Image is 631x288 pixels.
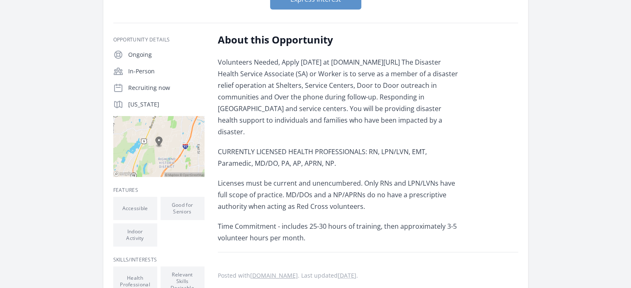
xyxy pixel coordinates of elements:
[128,51,205,59] p: Ongoing
[113,116,205,177] img: Map
[113,257,205,263] h3: Skills/Interests
[113,187,205,194] h3: Features
[338,271,356,279] abbr: Thu, Mar 27, 2025 3:20 PM
[218,56,460,138] p: Volunteers Needed, Apply [DATE] at [DOMAIN_NAME][URL] The Disaster Health Service Associate (SA) ...
[113,223,157,247] li: Indoor Activity
[218,220,460,244] p: Time Commitment - includes 25-30 hours of training, then approximately 3-5 volunteer hours per mo...
[128,84,205,92] p: Recruiting now
[218,33,460,46] h2: About this Opportunity
[113,36,205,43] h3: Opportunity Details
[218,146,460,169] p: CURRENTLY LICENSED HEALTH PROFESSIONALS: RN, LPN/LVN, EMT, Paramedic, MD/DO, PA, AP, APRN, NP.
[128,67,205,75] p: In-Person
[218,272,518,279] p: Posted with . Last updated .
[218,177,460,212] p: Licenses must be current and unencumbered. Only RNs and LPN/LVNs have full scope of practice. MD/...
[161,197,205,220] li: Good for Seniors
[250,271,298,279] a: [DOMAIN_NAME]
[113,197,157,220] li: Accessible
[128,100,205,109] p: [US_STATE]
